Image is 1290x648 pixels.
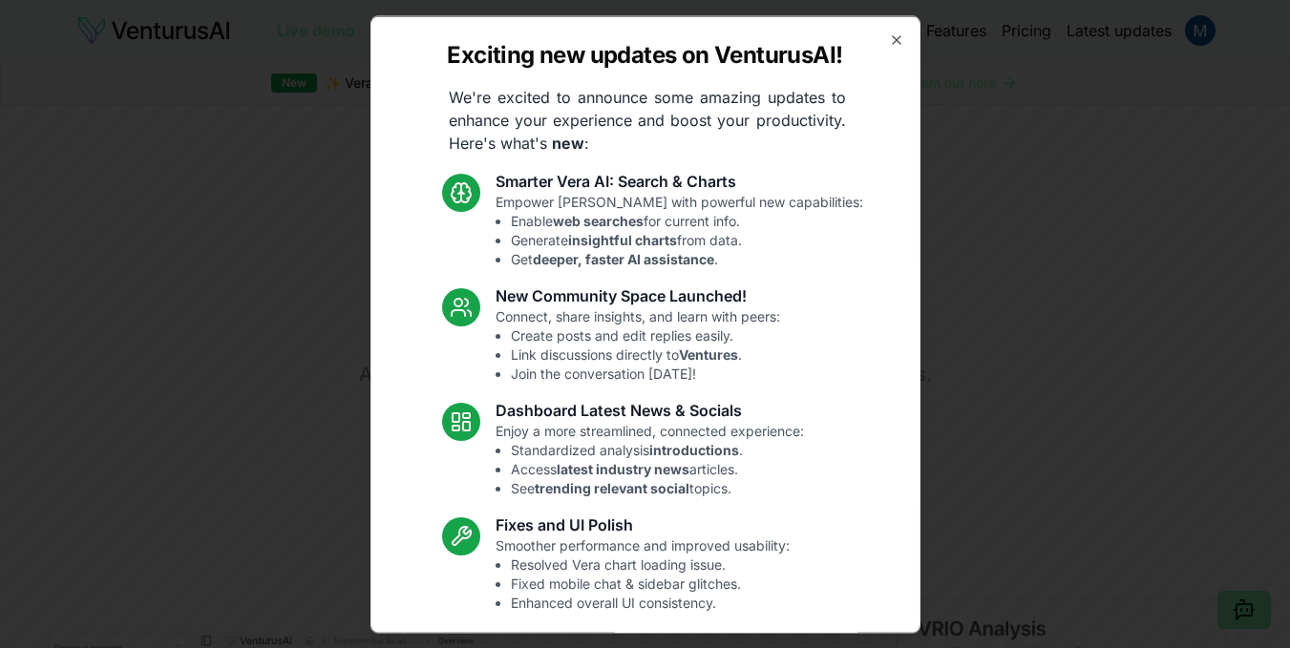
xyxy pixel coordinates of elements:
[511,554,790,574] li: Resolved Vera chart loading issue.
[496,398,804,421] h3: Dashboard Latest News & Socials
[496,421,804,497] p: Enjoy a more streamlined, connected experience:
[447,39,842,70] h2: Exciting new updates on VenturusAI!
[511,574,790,593] li: Fixed mobile chat & sidebar glitches.
[496,192,863,268] p: Empower [PERSON_NAME] with powerful new capabilities:
[434,85,861,154] p: We're excited to announce some amazing updates to enhance your experience and boost your producti...
[557,460,689,476] strong: latest industry news
[496,283,780,306] h3: New Community Space Launched!
[511,211,863,230] li: Enable for current info.
[533,250,714,266] strong: deeper, faster AI assistance
[511,345,780,364] li: Link discussions directly to .
[511,364,780,383] li: Join the conversation [DATE]!
[568,231,677,247] strong: insightful charts
[511,593,790,612] li: Enhanced overall UI consistency.
[496,169,863,192] h3: Smarter Vera AI: Search & Charts
[511,249,863,268] li: Get .
[511,440,804,459] li: Standardized analysis .
[552,133,584,152] strong: new
[679,345,738,362] strong: Ventures
[511,325,780,345] li: Create posts and edit replies easily.
[496,306,780,383] p: Connect, share insights, and learn with peers:
[535,479,689,495] strong: trending relevant social
[553,212,644,228] strong: web searches
[496,535,790,612] p: Smoother performance and improved usability:
[511,478,804,497] li: See topics.
[511,459,804,478] li: Access articles.
[496,512,790,535] h3: Fixes and UI Polish
[649,441,739,457] strong: introductions
[511,230,863,249] li: Generate from data.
